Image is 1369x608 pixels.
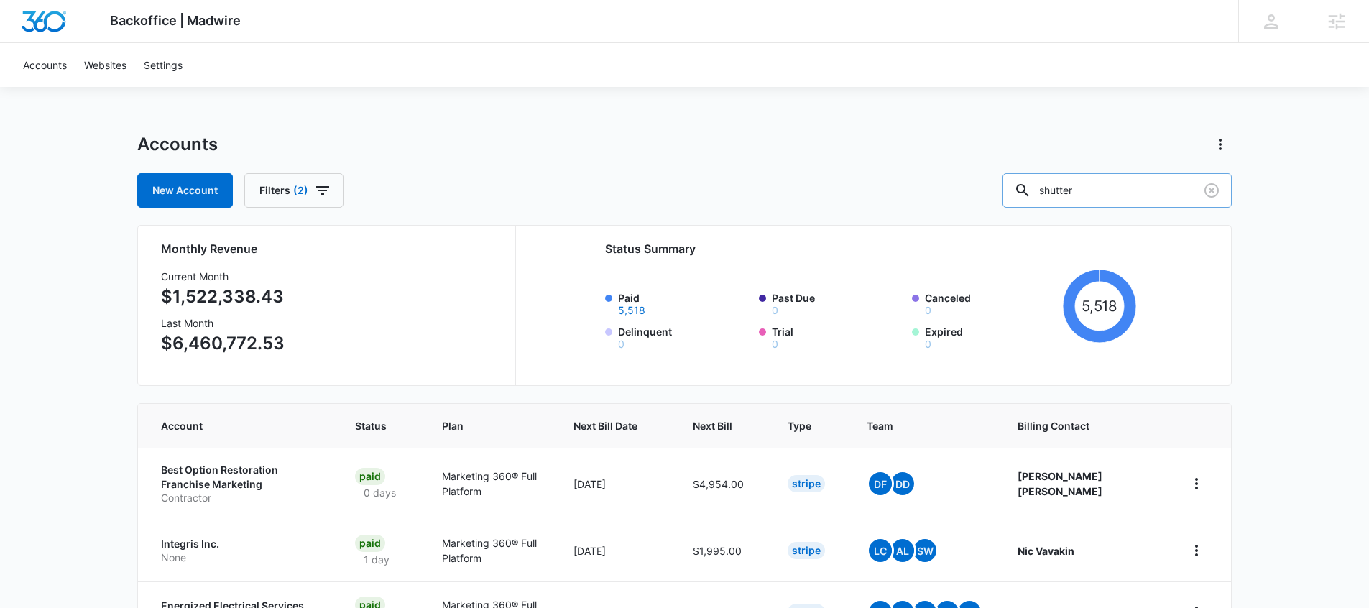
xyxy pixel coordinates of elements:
label: Paid [618,290,750,315]
a: Best Option Restoration Franchise MarketingContractor [161,463,321,505]
p: None [161,551,321,565]
span: DF [869,472,892,495]
div: Paid [355,468,385,485]
strong: Nic Vavakin [1018,545,1074,557]
h3: Last Month [161,315,285,331]
h2: Monthly Revenue [161,240,498,257]
h2: Status Summary [605,240,1136,257]
span: (2) [293,185,308,195]
td: [DATE] [556,448,676,520]
p: Marketing 360® Full Platform [442,469,539,499]
p: Marketing 360® Full Platform [442,535,539,566]
span: Next Bill Date [573,418,637,433]
p: 0 days [355,485,405,500]
strong: [PERSON_NAME] [PERSON_NAME] [1018,470,1102,497]
span: LC [869,539,892,562]
span: DD [891,472,914,495]
p: $1,522,338.43 [161,284,285,310]
label: Delinquent [618,324,750,349]
p: Integris Inc. [161,537,321,551]
div: Paid [355,535,385,552]
td: $4,954.00 [676,448,770,520]
button: home [1185,472,1208,495]
label: Trial [772,324,904,349]
td: $1,995.00 [676,520,770,581]
div: Stripe [788,475,825,492]
p: Best Option Restoration Franchise Marketing [161,463,321,491]
p: 1 day [355,552,398,567]
span: Billing Contact [1018,418,1151,433]
label: Canceled [925,290,1057,315]
span: Next Bill [693,418,732,433]
a: Integris Inc.None [161,537,321,565]
td: [DATE] [556,520,676,581]
tspan: 5,518 [1081,297,1117,315]
label: Past Due [772,290,904,315]
a: New Account [137,173,233,208]
label: Expired [925,324,1057,349]
input: Search [1002,173,1232,208]
button: Filters(2) [244,173,344,208]
span: Backoffice | Madwire [110,13,241,28]
a: Websites [75,43,135,87]
span: Account [161,418,300,433]
button: Paid [618,305,645,315]
a: Accounts [14,43,75,87]
p: Contractor [161,491,321,505]
p: $6,460,772.53 [161,331,285,356]
span: AL [891,539,914,562]
span: Team [867,418,962,433]
div: Stripe [788,542,825,559]
span: Status [355,418,387,433]
span: Plan [442,418,539,433]
button: home [1185,539,1208,562]
span: Type [788,418,811,433]
a: Settings [135,43,191,87]
h1: Accounts [137,134,218,155]
button: Clear [1200,179,1223,202]
span: SW [913,539,936,562]
button: Actions [1209,133,1232,156]
h3: Current Month [161,269,285,284]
